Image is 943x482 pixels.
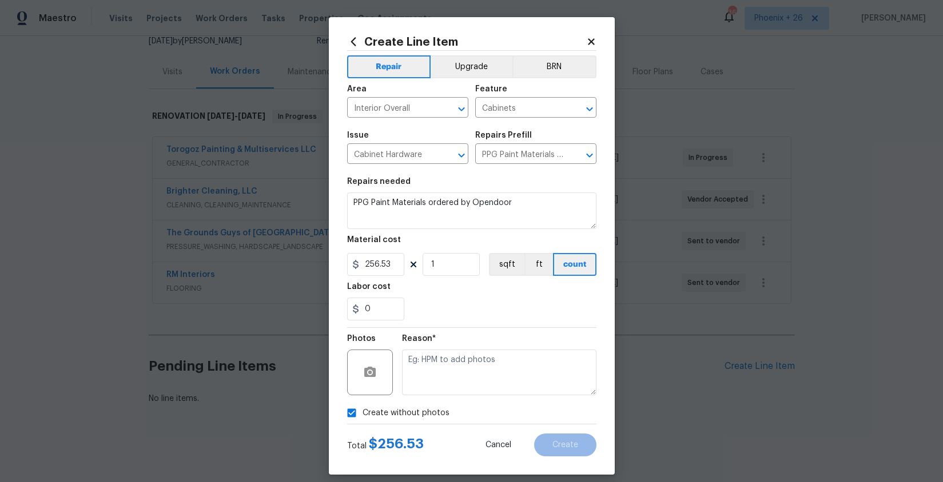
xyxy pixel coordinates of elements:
[582,101,598,117] button: Open
[453,147,469,163] button: Open
[347,55,431,78] button: Repair
[582,147,598,163] button: Open
[553,253,596,276] button: count
[347,438,424,452] div: Total
[512,55,596,78] button: BRN
[524,253,553,276] button: ft
[431,55,512,78] button: Upgrade
[534,433,596,456] button: Create
[402,335,436,343] h5: Reason*
[489,253,524,276] button: sqft
[363,407,449,419] span: Create without photos
[347,35,586,48] h2: Create Line Item
[486,441,511,449] span: Cancel
[347,178,411,186] h5: Repairs needed
[475,85,507,93] h5: Feature
[467,433,530,456] button: Cancel
[369,437,424,451] span: $ 256.53
[347,335,376,343] h5: Photos
[347,236,401,244] h5: Material cost
[475,131,532,139] h5: Repairs Prefill
[347,131,369,139] h5: Issue
[347,85,367,93] h5: Area
[453,101,469,117] button: Open
[552,441,578,449] span: Create
[347,283,391,291] h5: Labor cost
[347,192,596,229] textarea: PPG Paint Materials ordered by Opendoor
